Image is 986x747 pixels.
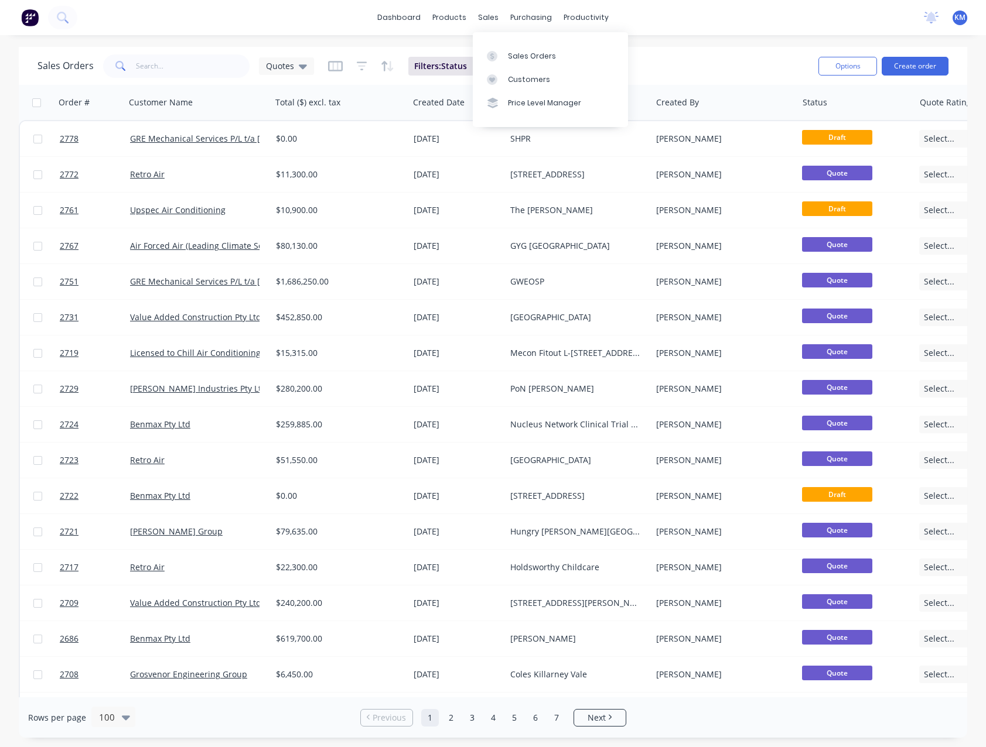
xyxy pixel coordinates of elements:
[656,669,786,680] div: [PERSON_NAME]
[60,561,79,573] span: 2717
[414,454,501,466] div: [DATE]
[60,276,79,287] span: 2751
[130,597,261,608] a: Value Added Construction Pty Ltd
[924,347,954,359] span: Select...
[414,383,501,395] div: [DATE]
[506,709,523,727] a: Page 5
[803,97,827,108] div: Status
[924,669,954,680] span: Select...
[924,204,954,216] span: Select...
[882,57,949,76] button: Create order
[60,347,79,359] span: 2719
[473,68,628,91] a: Customers
[130,311,261,323] a: Value Added Construction Pty Ltd
[414,561,501,573] div: [DATE]
[130,240,292,251] a: Air Forced Air (Leading Climate Solutions)
[656,597,786,609] div: [PERSON_NAME]
[130,276,399,287] a: GRE Mechanical Services P/L t/a [PERSON_NAME] & [PERSON_NAME]
[408,57,488,76] button: Filters:Status
[276,204,398,216] div: $10,900.00
[802,523,872,537] span: Quote
[656,490,786,502] div: [PERSON_NAME]
[802,237,872,252] span: Quote
[656,561,786,573] div: [PERSON_NAME]
[60,585,130,621] a: 2709
[510,240,640,252] div: GYG [GEOGRAPHIC_DATA]
[588,712,606,724] span: Next
[920,97,971,108] div: Quote Rating
[427,9,472,26] div: products
[60,157,130,192] a: 2772
[656,169,786,180] div: [PERSON_NAME]
[414,419,501,430] div: [DATE]
[59,97,90,108] div: Order #
[276,169,398,180] div: $11,300.00
[136,54,250,78] input: Search...
[924,383,954,395] span: Select...
[508,98,581,108] div: Price Level Manager
[924,133,954,145] span: Select...
[60,443,130,478] a: 2723
[130,383,267,394] a: [PERSON_NAME] Industries Pty Ltd
[473,44,628,67] a: Sales Orders
[414,240,501,252] div: [DATE]
[28,712,86,724] span: Rows per page
[924,169,954,180] span: Select...
[60,204,79,216] span: 2761
[60,169,79,180] span: 2772
[954,12,965,23] span: KM
[510,526,640,537] div: Hungry [PERSON_NAME][GEOGRAPHIC_DATA]
[60,264,130,299] a: 2751
[510,561,640,573] div: Holdsworthy Childcare
[924,311,954,323] span: Select...
[802,630,872,645] span: Quote
[276,561,398,573] div: $22,300.00
[414,276,501,287] div: [DATE]
[130,454,165,465] a: Retro Air
[924,490,954,502] span: Select...
[276,490,398,502] div: $0.00
[130,633,190,644] a: Benmax Pty Ltd
[60,121,130,156] a: 2778
[276,419,398,430] div: $259,885.00
[802,344,872,359] span: Quote
[656,383,786,395] div: [PERSON_NAME]
[802,416,872,430] span: Quote
[60,693,130,728] a: 2706
[130,347,327,358] a: Licensed to Chill Air Conditioning Australia Pty Ltd
[656,276,786,287] div: [PERSON_NAME]
[276,669,398,680] div: $6,450.00
[656,347,786,359] div: [PERSON_NAME]
[60,669,79,680] span: 2708
[656,204,786,216] div: [PERSON_NAME]
[510,597,640,609] div: [STREET_ADDRESS][PERSON_NAME]
[656,97,699,108] div: Created By
[414,204,501,216] div: [DATE]
[508,51,556,61] div: Sales Orders
[275,97,340,108] div: Total ($) excl. tax
[510,669,640,680] div: Coles Killarney Vale
[60,633,79,645] span: 2686
[60,526,79,537] span: 2721
[130,169,165,180] a: Retro Air
[414,60,467,72] span: Filters: Status
[473,91,628,115] a: Price Level Manager
[414,347,501,359] div: [DATE]
[802,666,872,680] span: Quote
[656,311,786,323] div: [PERSON_NAME]
[130,526,223,537] a: [PERSON_NAME] Group
[924,561,954,573] span: Select...
[414,133,501,145] div: [DATE]
[60,300,130,335] a: 2731
[130,204,226,215] a: Upspec Air Conditioning
[60,657,130,692] a: 2708
[802,594,872,609] span: Quote
[414,597,501,609] div: [DATE]
[37,60,94,71] h1: Sales Orders
[414,669,501,680] div: [DATE]
[463,709,481,727] a: Page 3
[802,487,872,502] span: Draft
[60,550,130,585] a: 2717
[924,454,954,466] span: Select...
[924,597,954,609] span: Select...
